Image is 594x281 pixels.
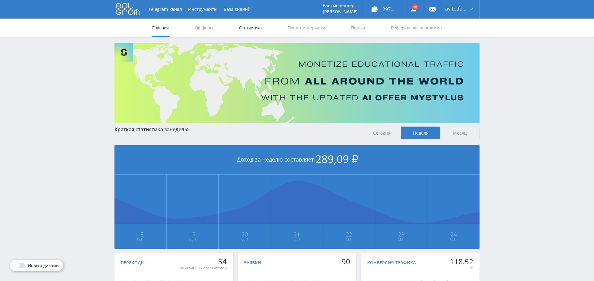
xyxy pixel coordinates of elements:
[428,237,479,242] span: Сен
[450,257,473,266] div: 118.52
[115,237,166,242] span: Сен
[167,232,218,237] span: 19
[114,43,480,123] img: Banner
[323,3,358,8] p: Ваш менеджер:
[428,232,479,237] span: 24
[244,260,261,265] div: Заявки
[450,266,473,270] div: %
[114,145,480,175] div: Доход за неделю составляет
[350,19,366,37] a: Потоки
[167,237,218,242] span: Сен
[152,19,169,37] a: Главная
[180,257,227,266] div: 54
[445,6,467,11] span: avito.formulatraffica26
[376,232,427,237] span: 23
[271,237,323,242] span: Сен
[28,263,59,268] span: Новый дизайн
[376,237,427,242] span: Сен
[440,127,480,139] span: Месяц
[323,237,375,242] span: Сен
[401,127,440,139] span: Неделя
[323,9,358,14] p: [PERSON_NAME]
[271,232,323,237] span: 21
[180,266,227,270] div: уникальных посетителей
[114,127,356,132] div: Краткая статистика за
[219,237,270,242] span: Сен
[219,232,270,237] span: 20
[390,19,442,37] a: Реферальная программа
[362,127,401,139] span: Сегодня
[323,232,375,237] span: 22
[170,126,189,133] span: неделю
[287,19,325,37] a: Промо-материалы
[315,152,359,166] span: 289,09 ₽
[367,260,416,265] div: Конверсия трафика
[121,260,144,265] div: Переходы
[342,257,350,266] div: 90
[194,19,214,37] a: Офферы
[115,232,166,237] span: 18
[238,19,262,37] a: Статистика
